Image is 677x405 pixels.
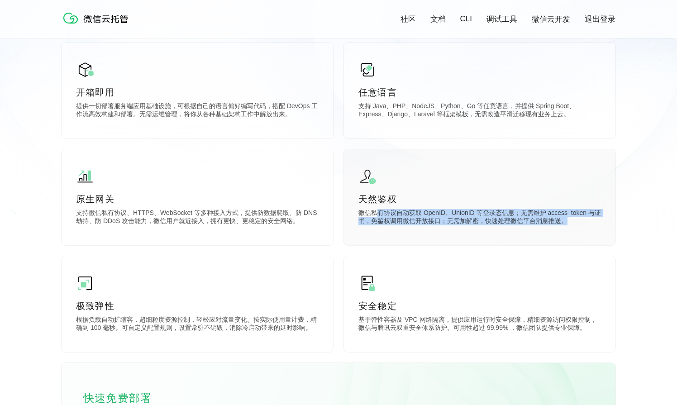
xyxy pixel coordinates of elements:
a: CLI [460,14,472,24]
p: 天然鉴权 [358,193,601,205]
a: 微信云托管 [62,21,134,29]
a: 微信云开发 [532,14,570,24]
p: 微信私有协议自动获取 OpenID、UnionID 等登录态信息；无需维护 access_token 与证书，免鉴权调用微信开放接口；无需加解密，快速处理微信平台消息推送。 [358,209,601,227]
a: 文档 [430,14,446,24]
p: 开箱即用 [76,86,319,99]
p: 提供一切部署服务端应用基础设施，可根据自己的语言偏好编写代码，搭配 DevOps 工作流高效构建和部署。无需运维管理，将你从各种基础架构工作中解放出来。 [76,102,319,120]
img: 微信云托管 [62,9,134,27]
a: 社区 [400,14,416,24]
p: 极致弹性 [76,300,319,312]
p: 安全稳定 [358,300,601,312]
p: 任意语言 [358,86,601,99]
p: 基于弹性容器及 VPC 网络隔离，提供应用运行时安全保障，精细资源访问权限控制，微信与腾讯云双重安全体系防护。可用性超过 99.99% ，微信团队提供专业保障。 [358,316,601,334]
a: 退出登录 [585,14,615,24]
p: 根据负载自动扩缩容，超细粒度资源控制，轻松应对流量变化。按实际使用量计费，精确到 100 毫秒。可自定义配置规则，设置常驻不销毁，消除冷启动带来的延时影响。 [76,316,319,334]
p: 支持微信私有协议、HTTPS、WebSocket 等多种接入方式，提供防数据爬取、防 DNS 劫持、防 DDoS 攻击能力，微信用户就近接入，拥有更快、更稳定的安全网络。 [76,209,319,227]
p: 原生网关 [76,193,319,205]
p: 支持 Java、PHP、NodeJS、Python、Go 等任意语言，并提供 Spring Boot、Express、Django、Laravel 等框架模板，无需改造平滑迁移现有业务上云。 [358,102,601,120]
a: 调试工具 [486,14,517,24]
